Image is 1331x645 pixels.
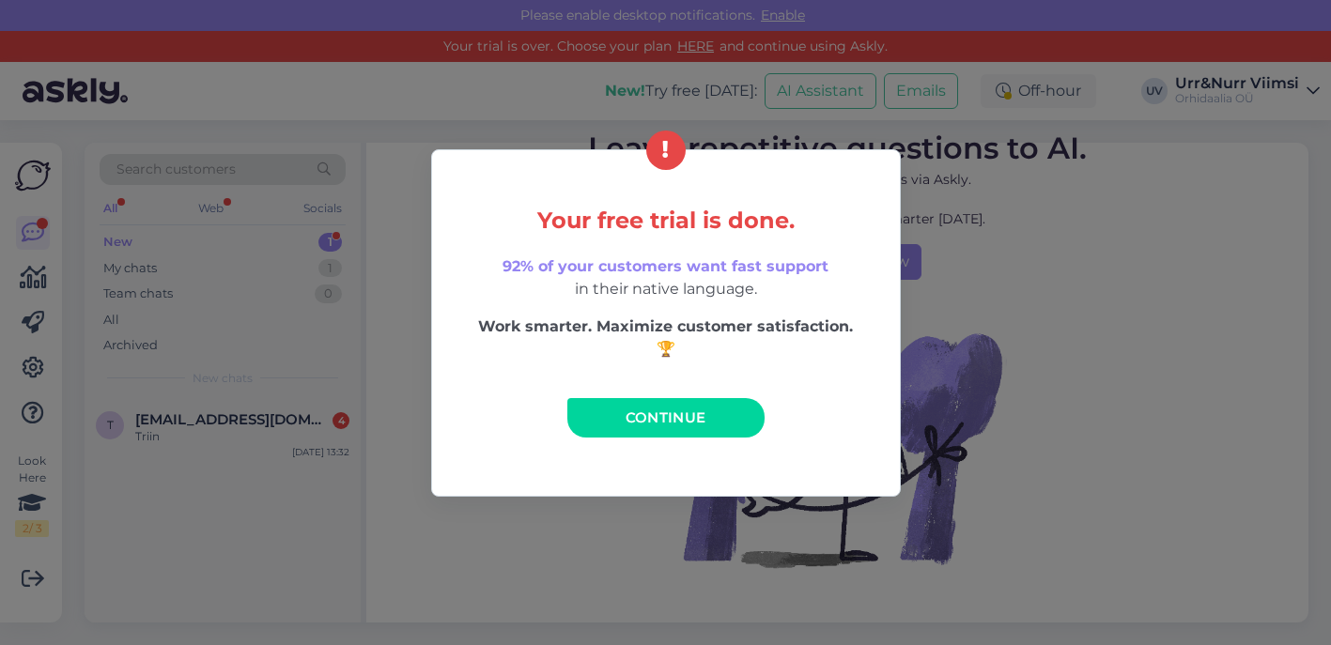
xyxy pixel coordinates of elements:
h5: Your free trial is done. [472,208,860,233]
span: Continue [626,408,706,426]
span: 92% of your customers want fast support [503,257,828,275]
p: Work smarter. Maximize customer satisfaction. 🏆 [472,315,860,361]
a: Continue [567,398,765,438]
p: in their native language. [472,255,860,300]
